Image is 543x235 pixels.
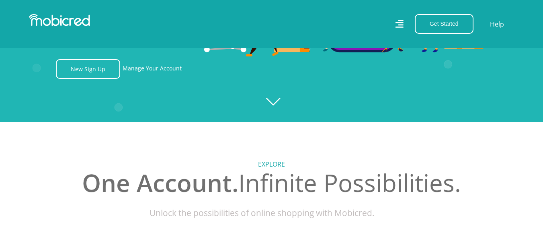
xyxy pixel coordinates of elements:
img: Mobicred [29,14,90,26]
a: New Sign Up [56,59,120,79]
p: Unlock the possibilities of online shopping with Mobicred. [49,207,495,220]
h2: Infinite Possibilities. [49,168,495,197]
a: Manage Your Account [123,59,182,79]
a: Help [490,19,504,29]
button: Get Started [415,14,473,34]
span: One Account. [82,166,238,199]
h5: Explore [49,161,495,168]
